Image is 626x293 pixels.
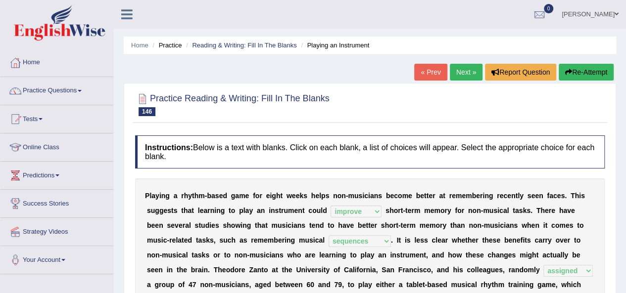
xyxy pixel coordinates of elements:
[151,221,155,229] b: e
[447,207,451,214] b: y
[265,221,268,229] b: t
[215,192,219,200] b: s
[549,192,553,200] b: a
[328,221,330,229] b: t
[368,192,370,200] b: i
[0,190,113,214] a: Success Stories
[325,192,329,200] b: s
[298,41,369,50] li: Playing an Instrument
[579,192,581,200] b: i
[429,192,433,200] b: e
[551,207,555,214] b: e
[163,207,167,214] b: e
[424,192,427,200] b: t
[255,221,257,229] b: t
[346,192,348,200] b: -
[147,207,151,214] b: s
[269,207,271,214] b: i
[370,192,374,200] b: a
[214,207,216,214] b: i
[247,221,251,229] b: g
[216,207,221,214] b: n
[500,221,504,229] b: c
[323,207,327,214] b: d
[420,221,426,229] b: m
[473,221,478,229] b: o
[0,105,113,130] a: Tests
[462,207,464,214] b: r
[211,221,215,229] b: e
[414,64,447,81] a: « Prev
[266,192,270,200] b: e
[506,221,510,229] b: a
[243,207,245,214] b: l
[389,221,393,229] b: o
[231,207,236,214] b: o
[303,192,307,200] b: s
[371,221,375,229] b: e
[0,246,113,271] a: Your Account
[462,192,466,200] b: e
[221,207,225,214] b: g
[433,192,435,200] b: r
[311,192,316,200] b: h
[0,162,113,186] a: Predictions
[257,221,262,229] b: h
[401,207,403,214] b: t
[298,207,302,214] b: n
[499,207,503,214] b: c
[346,221,350,229] b: v
[450,221,453,229] b: t
[430,221,435,229] b: m
[291,221,293,229] b: i
[231,192,236,200] b: g
[165,192,170,200] b: g
[309,221,312,229] b: t
[235,192,239,200] b: a
[527,221,531,229] b: h
[535,192,539,200] b: e
[559,207,564,214] b: h
[449,192,451,200] b: r
[490,221,494,229] b: u
[499,192,503,200] b: e
[194,192,199,200] b: h
[515,192,518,200] b: t
[281,207,284,214] b: r
[301,221,305,229] b: s
[257,207,261,214] b: a
[284,207,288,214] b: u
[530,207,532,214] b: .
[151,192,155,200] b: a
[159,207,164,214] b: g
[0,49,113,74] a: Home
[489,192,493,200] b: g
[312,207,317,214] b: o
[457,207,462,214] b: o
[311,221,315,229] b: e
[261,207,265,214] b: n
[426,221,430,229] b: e
[396,221,398,229] b: t
[427,192,429,200] b: t
[518,192,520,200] b: l
[497,192,499,200] b: r
[200,207,204,214] b: e
[181,192,184,200] b: r
[286,221,288,229] b: i
[261,221,265,229] b: a
[503,207,507,214] b: a
[484,221,490,229] b: m
[457,221,461,229] b: a
[442,221,446,229] b: y
[259,192,262,200] b: r
[253,192,255,200] b: f
[135,135,605,168] h4: Below is a text with blanks. Click on each blank, a list of choices will appear. Select the appro...
[403,221,407,229] b: e
[198,221,201,229] b: t
[528,192,531,200] b: s
[0,133,113,158] a: Online Class
[299,192,303,200] b: k
[364,192,368,200] b: c
[155,192,159,200] b: y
